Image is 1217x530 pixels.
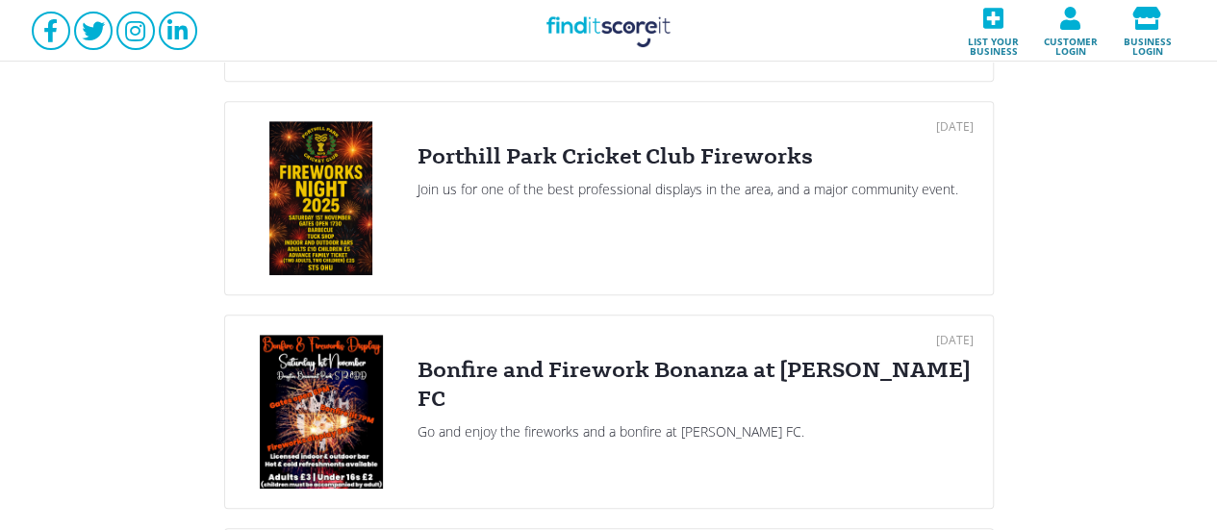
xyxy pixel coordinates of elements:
a: Customer login [1032,1,1109,62]
a: [DATE]Bonfire and Firework Bonanza at [PERSON_NAME] FCGo and enjoy the fireworks and a bonfire at... [224,315,994,509]
span: Business login [1115,30,1180,56]
a: Business login [1109,1,1186,62]
div: Porthill Park Cricket Club Fireworks [418,142,974,171]
div: Go and enjoy the fireworks and a bonfire at [PERSON_NAME] FC. [418,423,974,441]
div: Bonfire and Firework Bonanza at [PERSON_NAME] FC [418,356,974,414]
span: Customer login [1038,30,1103,56]
a: [DATE]Porthill Park Cricket Club FireworksJoin us for one of the best professional displays in th... [224,101,994,295]
div: [DATE] [418,335,974,346]
div: Join us for one of the best professional displays in the area, and a major community event. [418,181,974,198]
div: [DATE] [418,121,974,133]
span: List your business [961,30,1027,56]
a: List your business [955,1,1032,62]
